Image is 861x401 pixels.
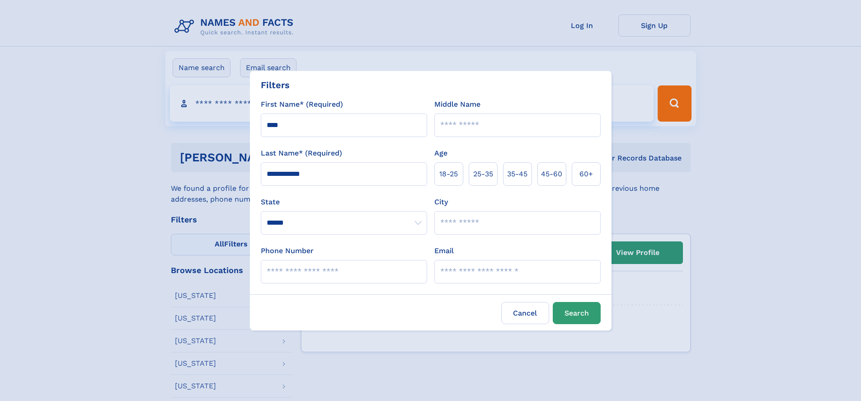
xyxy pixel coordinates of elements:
[261,78,290,92] div: Filters
[261,245,314,256] label: Phone Number
[261,197,427,208] label: State
[507,169,527,179] span: 35‑45
[473,169,493,179] span: 25‑35
[434,148,447,159] label: Age
[439,169,458,179] span: 18‑25
[541,169,562,179] span: 45‑60
[261,148,342,159] label: Last Name* (Required)
[579,169,593,179] span: 60+
[434,197,448,208] label: City
[553,302,601,324] button: Search
[434,99,480,110] label: Middle Name
[261,99,343,110] label: First Name* (Required)
[501,302,549,324] label: Cancel
[434,245,454,256] label: Email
